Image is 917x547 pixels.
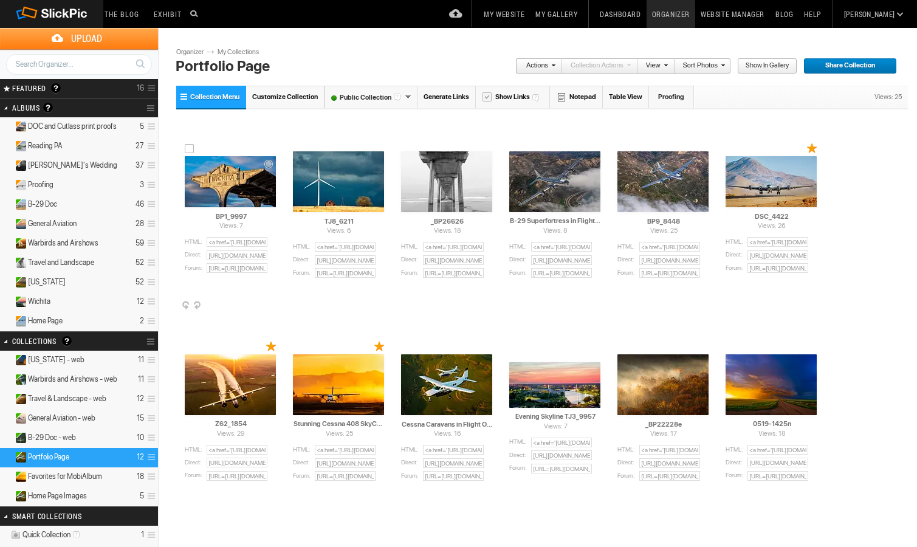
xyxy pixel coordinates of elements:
[12,98,114,117] h2: Albums
[28,355,84,365] span: Kansas - web
[726,444,747,454] strong: HTML:
[726,221,818,232] span: Views: 26
[737,58,797,74] a: Show in Gallery
[28,277,66,287] span: Kansas
[146,333,158,350] a: Collection Options
[10,122,27,132] ins: Unlisted Album
[509,436,531,446] strong: HTML:
[28,219,77,229] span: General Aviation
[401,429,493,439] span: Views: 16
[509,226,602,236] span: Views: 8
[1,316,13,325] a: Expand
[28,160,117,170] span: Kevin's Wedding
[185,354,276,415] img: Z62_1854.webp
[28,374,117,384] span: Warbirds and Airshows - web
[617,444,639,454] strong: HTML:
[562,58,631,74] a: Collection Actions
[637,58,668,74] a: View
[649,86,694,108] a: Proofing
[509,267,531,277] strong: Forum:
[293,241,315,251] strong: HTML:
[28,297,50,306] span: Wichita
[401,444,423,454] strong: HTML:
[417,86,476,108] a: Generate Links
[10,374,27,385] ins: Public Collection
[10,394,27,404] ins: Public Collection
[10,530,21,540] img: ico_album_quick.png
[252,93,318,101] span: Customize Collection
[1,491,13,500] a: Expand
[188,6,203,21] input: Search photos on SlickPic...
[293,151,384,212] img: TJ8_6211.webp
[293,444,315,454] strong: HTML:
[1,258,13,267] a: Expand
[401,216,493,227] input: _BP26626
[617,470,639,480] strong: Forum:
[185,156,276,207] img: BP1_9997.webp
[401,354,492,415] img: DSC_3967.webp
[293,267,315,277] strong: Forum:
[401,254,423,264] strong: Direct:
[509,450,531,459] strong: Direct:
[1,355,13,364] a: Expand
[617,216,710,227] input: BP9_8448
[726,457,747,467] strong: Direct:
[1,374,13,384] a: Expand
[185,419,277,430] input: Z62_1854
[617,226,710,236] span: Views: 25
[1,180,13,189] a: Expand
[1,297,13,306] a: Expand
[293,470,315,480] strong: Forum:
[28,122,117,131] span: DOC and Cutlass print proofs
[1,199,13,208] a: Expand
[10,277,27,287] ins: Public Album
[509,216,602,227] input: B-29 Superfortress in Flight Over California
[726,354,817,415] img: 0519-1425n.webp
[185,211,277,222] input: BP1_9997
[726,470,747,480] strong: Forum:
[293,226,385,236] span: Views: 6
[509,241,531,251] strong: HTML:
[10,355,27,365] ins: Public Collection
[401,151,492,212] img: BP26626.webp
[28,472,102,481] span: Favorites for MobiAlbum
[28,141,63,151] span: Reading PA
[1,141,13,150] a: Expand
[28,316,63,326] span: Home Page
[617,419,710,430] input: _BP22228e
[726,249,747,259] strong: Direct:
[1,433,13,442] a: Expand
[803,58,888,74] span: Share Collection
[10,258,27,268] ins: Public Album
[401,267,423,277] strong: Forum:
[617,241,639,251] strong: HTML:
[10,472,27,482] ins: Public Collection
[185,236,207,246] strong: HTML:
[726,419,818,430] input: 0519-1425n
[185,249,207,259] strong: Direct:
[10,180,27,190] ins: Unlisted Album
[185,470,207,480] strong: Forum:
[726,211,818,222] input: DSC_4422
[10,316,27,326] ins: Unlisted Album
[550,86,603,108] a: Notepad
[293,216,385,227] input: TJ8_6211
[401,457,423,467] strong: Direct:
[1,413,13,422] a: Expand
[293,419,385,430] input: Stunning Cessna 408 SkyCourier at Sunset by Brett Schauf
[129,53,151,74] a: Search
[28,491,87,501] span: Home Page Images
[1,219,13,228] a: Expand
[617,267,639,277] strong: Forum:
[10,413,27,424] ins: Public Collection
[10,297,27,307] ins: Public Album
[12,507,114,525] h2: Smart Collections
[401,419,493,430] input: Cessna Caravans in Flight Over Kansas Flint Hills
[28,199,57,209] span: B-29 Doc
[185,444,207,454] strong: HTML:
[185,221,277,232] span: Views: 7
[726,236,747,246] strong: HTML:
[617,354,709,415] img: BP22228e.webp
[10,219,27,229] ins: Public Album
[401,241,423,251] strong: HTML:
